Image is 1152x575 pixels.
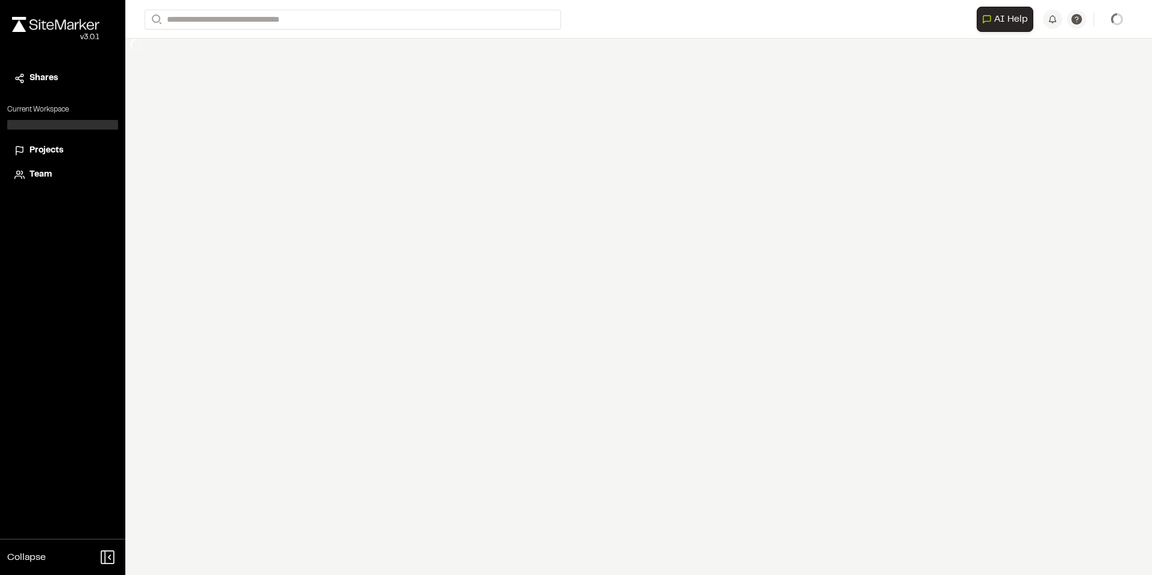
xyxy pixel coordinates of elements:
[145,10,166,30] button: Search
[7,550,46,565] span: Collapse
[30,72,58,85] span: Shares
[12,17,99,32] img: rebrand.png
[977,7,1033,32] button: Open AI Assistant
[14,72,111,85] a: Shares
[12,32,99,43] div: Oh geez...please don't...
[14,168,111,181] a: Team
[7,104,118,115] p: Current Workspace
[994,12,1028,27] span: AI Help
[30,168,52,181] span: Team
[977,7,1038,32] div: Open AI Assistant
[14,144,111,157] a: Projects
[30,144,63,157] span: Projects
